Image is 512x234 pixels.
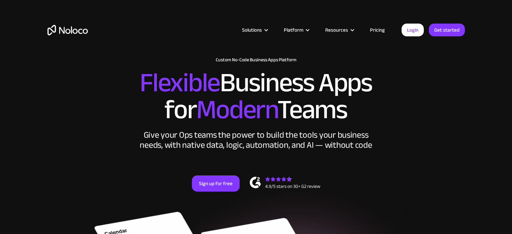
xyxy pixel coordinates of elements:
[242,26,262,34] div: Solutions
[429,24,465,36] a: Get started
[317,26,362,34] div: Resources
[284,26,303,34] div: Platform
[196,85,277,135] span: Modern
[47,25,88,35] a: home
[140,58,220,108] span: Flexible
[362,26,393,34] a: Pricing
[234,26,275,34] div: Solutions
[192,175,240,192] a: Sign up for free
[325,26,348,34] div: Resources
[402,24,424,36] a: Login
[275,26,317,34] div: Platform
[138,130,374,150] div: Give your Ops teams the power to build the tools your business needs, with native data, logic, au...
[47,69,465,123] h2: Business Apps for Teams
